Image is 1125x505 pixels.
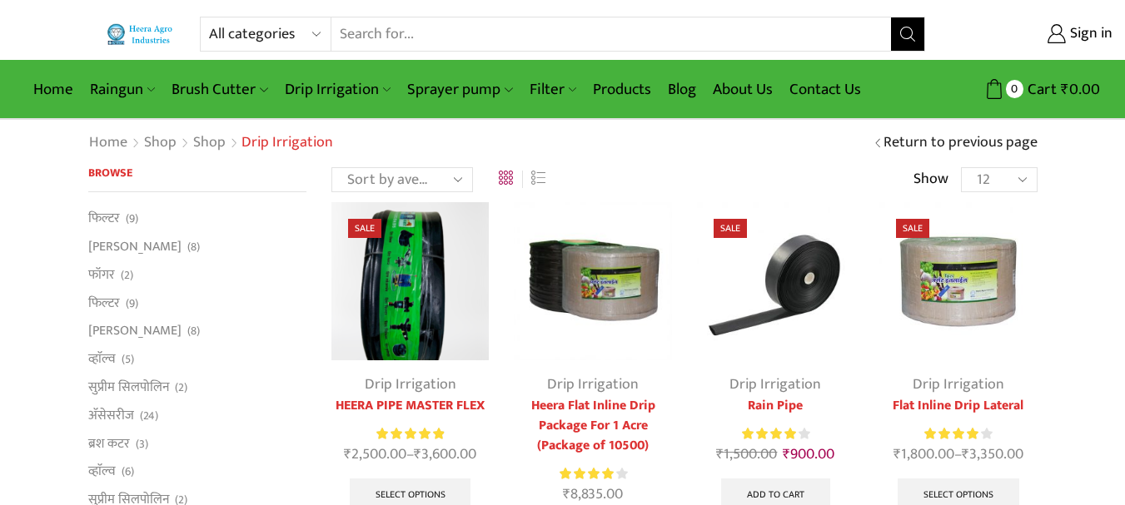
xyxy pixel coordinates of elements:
[697,396,854,416] a: Rain Pipe
[25,70,82,109] a: Home
[924,425,992,443] div: Rated 4.00 out of 5
[126,210,138,227] span: (9)
[376,425,444,443] span: Rated out of 5
[365,372,456,397] a: Drip Irrigation
[783,442,790,467] span: ₹
[331,396,489,416] a: HEERA PIPE MASTER FLEX
[143,132,177,154] a: Shop
[1061,77,1069,102] span: ₹
[344,442,406,467] bdi: 2,500.00
[924,425,978,443] span: Rated out of 5
[331,167,473,192] select: Shop order
[88,458,116,486] a: व्हाॅल्व
[88,132,128,154] a: Home
[88,373,169,401] a: सुप्रीम सिलपोलिन
[942,74,1100,105] a: 0 Cart ₹0.00
[88,289,120,317] a: फिल्टर
[879,202,1037,359] img: Flat Inline Drip Lateral
[88,401,134,429] a: अ‍ॅसेसरीज
[704,70,781,109] a: About Us
[585,70,660,109] a: Products
[697,202,854,359] img: Heera Rain Pipe
[547,372,639,397] a: Drip Irrigation
[331,443,489,466] span: –
[122,463,134,480] span: (6)
[88,209,120,232] a: फिल्टर
[521,70,585,109] a: Filter
[913,372,1004,397] a: Drip Irrigation
[276,70,399,109] a: Drip Irrigation
[414,442,476,467] bdi: 3,600.00
[781,70,869,109] a: Contact Us
[331,202,489,359] img: Heera Gold Krushi Pipe Black
[399,70,520,109] a: Sprayer pump
[716,442,777,467] bdi: 1,500.00
[950,19,1113,49] a: Sign in
[514,396,671,456] a: Heera Flat Inline Drip Package For 1 Acre (Package of 10500)
[121,267,133,284] span: (2)
[88,163,132,182] span: Browse
[122,351,134,368] span: (5)
[175,379,187,396] span: (2)
[136,436,148,453] span: (3)
[1066,23,1113,45] span: Sign in
[716,442,724,467] span: ₹
[879,443,1037,466] span: –
[894,442,901,467] span: ₹
[414,442,421,467] span: ₹
[1061,77,1100,102] bdi: 0.00
[884,132,1038,154] a: Return to previous page
[894,442,954,467] bdi: 1,800.00
[192,132,226,154] a: Shop
[187,323,200,339] span: (8)
[962,442,969,467] span: ₹
[913,169,948,191] span: Show
[1006,80,1023,97] span: 0
[783,442,834,467] bdi: 900.00
[126,295,138,312] span: (9)
[88,233,182,261] a: [PERSON_NAME]
[660,70,704,109] a: Blog
[879,396,1037,416] a: Flat Inline Drip Lateral
[140,408,158,424] span: (24)
[88,317,182,345] a: [PERSON_NAME]
[714,219,747,238] span: Sale
[163,70,276,109] a: Brush Cutter
[560,465,627,483] div: Rated 4.21 out of 5
[82,70,163,109] a: Raingun
[88,132,333,154] nav: Breadcrumb
[187,239,200,255] span: (8)
[348,219,381,238] span: Sale
[742,425,798,443] span: Rated out of 5
[514,202,671,359] img: Flat Inline
[896,219,929,238] span: Sale
[88,345,116,374] a: व्हाॅल्व
[241,134,333,152] h1: Drip Irrigation
[88,260,115,289] a: फॉगर
[331,17,890,51] input: Search for...
[560,465,616,483] span: Rated out of 5
[344,442,351,467] span: ₹
[1023,78,1057,101] span: Cart
[88,429,130,458] a: ब्रश कटर
[729,372,821,397] a: Drip Irrigation
[742,425,809,443] div: Rated 4.13 out of 5
[891,17,924,51] button: Search button
[376,425,444,443] div: Rated 5.00 out of 5
[962,442,1023,467] bdi: 3,350.00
